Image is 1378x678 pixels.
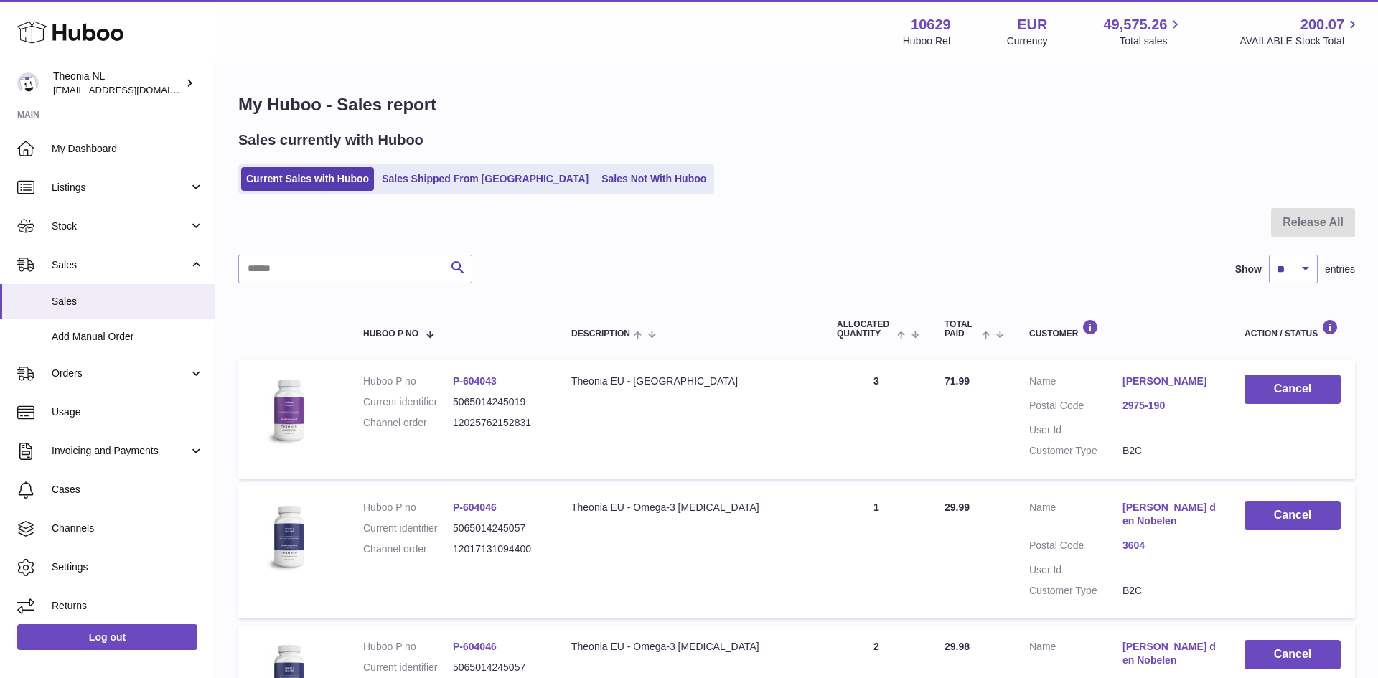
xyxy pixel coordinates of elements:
[1122,399,1216,413] a: 2975-190
[1235,263,1262,276] label: Show
[1029,375,1122,392] dt: Name
[1029,539,1122,556] dt: Postal Code
[1122,375,1216,388] a: [PERSON_NAME]
[363,375,453,388] dt: Huboo P no
[52,142,204,156] span: My Dashboard
[453,395,543,409] dd: 5065014245019
[453,522,543,535] dd: 5065014245057
[363,395,453,409] dt: Current identifier
[1029,423,1122,437] dt: User Id
[363,661,453,674] dt: Current identifier
[1029,501,1122,532] dt: Name
[52,483,204,496] span: Cases
[1029,319,1216,339] div: Customer
[17,72,39,94] img: info@wholesomegoods.eu
[1029,399,1122,416] dt: Postal Code
[911,15,951,34] strong: 10629
[363,329,418,339] span: Huboo P no
[903,34,951,48] div: Huboo Ref
[1245,640,1341,669] button: Cancel
[238,131,423,150] h2: Sales currently with Huboo
[363,522,453,535] dt: Current identifier
[837,320,894,339] span: ALLOCATED Quantity
[52,599,204,613] span: Returns
[1122,539,1216,552] a: 3604
[453,641,497,652] a: P-604046
[571,501,808,514] div: Theonia EU - Omega-3 [MEDICAL_DATA]
[1122,640,1216,667] a: [PERSON_NAME] den Nobelen
[1245,375,1341,404] button: Cancel
[1029,640,1122,671] dt: Name
[52,444,189,458] span: Invoicing and Payments
[571,329,630,339] span: Description
[945,375,970,387] span: 71.99
[453,542,543,556] dd: 12017131094400
[453,502,497,513] a: P-604046
[1245,501,1341,530] button: Cancel
[571,640,808,654] div: Theonia EU - Omega-3 [MEDICAL_DATA]
[17,624,197,650] a: Log out
[1245,319,1341,339] div: Action / Status
[1300,15,1344,34] span: 200.07
[1325,263,1355,276] span: entries
[822,486,930,618] td: 1
[1103,15,1167,34] span: 49,575.26
[53,70,182,97] div: Theonia NL
[253,375,324,446] img: 106291725893172.jpg
[945,502,970,513] span: 29.99
[52,367,189,380] span: Orders
[53,84,211,95] span: [EMAIL_ADDRESS][DOMAIN_NAME]
[1029,563,1122,577] dt: User Id
[241,167,374,191] a: Current Sales with Huboo
[52,560,204,574] span: Settings
[363,416,453,430] dt: Channel order
[52,522,204,535] span: Channels
[945,641,970,652] span: 29.98
[52,258,189,272] span: Sales
[945,320,978,339] span: Total paid
[1029,584,1122,598] dt: Customer Type
[253,501,324,573] img: 106291725893086.jpg
[1122,584,1216,598] dd: B2C
[453,416,543,430] dd: 12025762152831
[363,501,453,514] dt: Huboo P no
[1120,34,1184,48] span: Total sales
[52,181,189,194] span: Listings
[1007,34,1048,48] div: Currency
[1239,15,1361,48] a: 200.07 AVAILABLE Stock Total
[1017,15,1047,34] strong: EUR
[363,640,453,654] dt: Huboo P no
[453,661,543,674] dd: 5065014245057
[363,542,453,556] dt: Channel order
[453,375,497,387] a: P-604043
[52,220,189,233] span: Stock
[571,375,808,388] div: Theonia EU - [GEOGRAPHIC_DATA]
[52,405,204,419] span: Usage
[1029,444,1122,458] dt: Customer Type
[822,360,930,479] td: 3
[238,93,1355,116] h1: My Huboo - Sales report
[377,167,594,191] a: Sales Shipped From [GEOGRAPHIC_DATA]
[1239,34,1361,48] span: AVAILABLE Stock Total
[596,167,711,191] a: Sales Not With Huboo
[1122,501,1216,528] a: [PERSON_NAME] den Nobelen
[1103,15,1184,48] a: 49,575.26 Total sales
[52,330,204,344] span: Add Manual Order
[1122,444,1216,458] dd: B2C
[52,295,204,309] span: Sales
